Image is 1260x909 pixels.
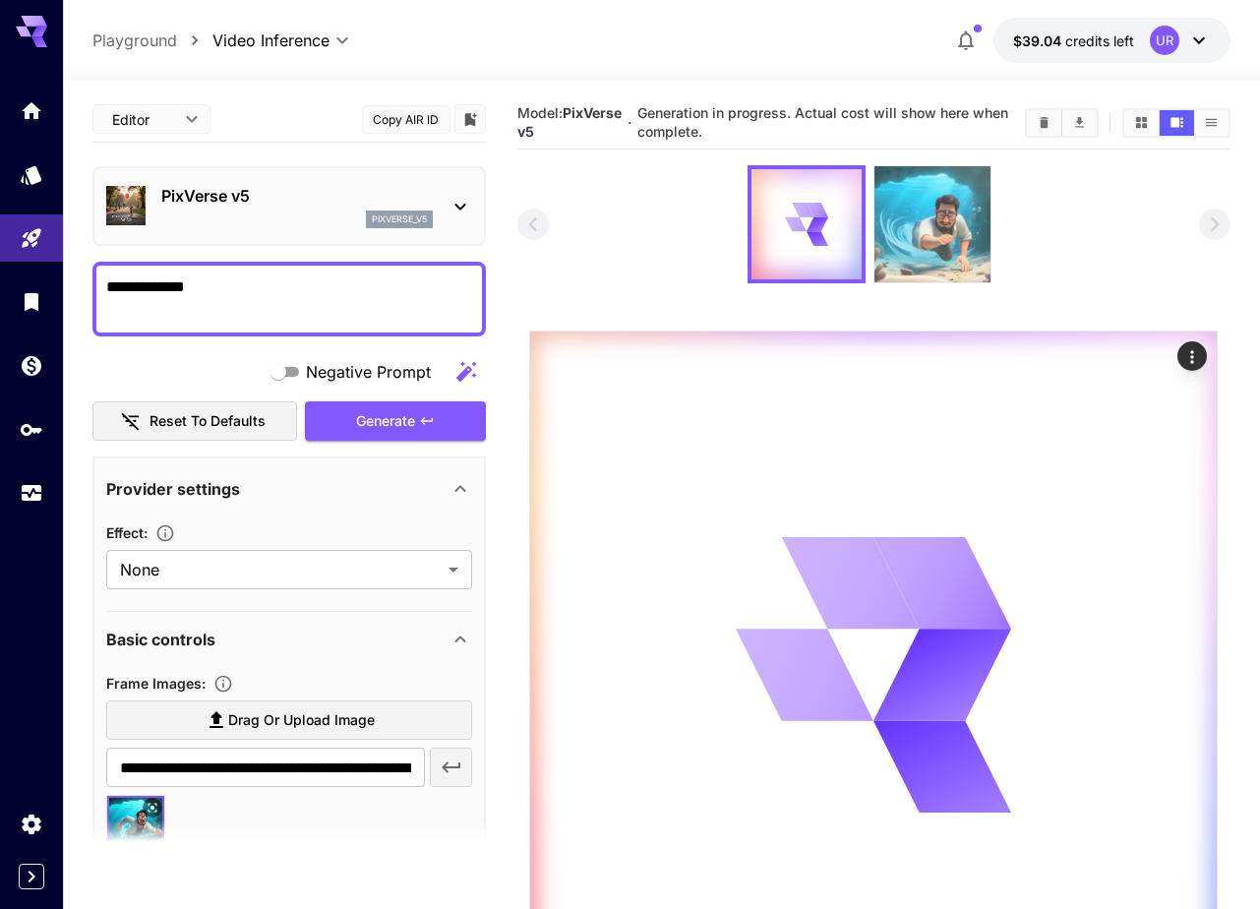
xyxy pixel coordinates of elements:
span: Video Inference [212,29,330,52]
div: Usage [20,481,43,506]
span: Frame Images : [106,675,206,692]
p: · [628,111,632,135]
span: Editor [112,109,173,130]
div: Home [20,94,43,119]
div: Provider settings [106,465,472,513]
div: Basic controls [106,616,472,663]
button: Show videos in list view [1194,110,1229,136]
p: Basic controls [106,628,215,651]
div: Models [20,158,43,183]
button: Generate [305,401,486,442]
div: $39.04075 [1013,30,1134,51]
span: $39.04 [1013,32,1065,49]
div: Clear videosDownload All [1025,108,1099,138]
img: D8jjMZBGPDPEAAAAAElFTkSuQmCC [874,166,990,282]
div: API Keys [20,417,43,442]
span: Drag or upload image [228,708,375,733]
div: Actions [1177,341,1207,371]
div: Show videos in grid viewShow videos in video viewShow videos in list view [1122,108,1230,138]
p: Provider settings [106,477,240,501]
div: Playground [20,226,43,251]
a: Playground [92,29,177,52]
button: $39.04075UR [993,18,1230,63]
span: Effect : [106,524,148,541]
button: Expand sidebar [19,864,44,889]
div: Library [20,289,43,314]
nav: breadcrumb [92,29,212,52]
button: Clear videos [1027,110,1061,136]
span: None [120,558,441,581]
div: Wallet [20,353,43,378]
button: Upload frame images. [206,674,241,694]
span: Negative Prompt [306,360,431,384]
span: Generate [356,409,415,434]
b: PixVerse v5 [517,104,622,140]
button: Add to library [461,107,479,131]
button: Show videos in grid view [1124,110,1159,136]
div: UR [1150,26,1179,55]
label: Drag or upload image [106,700,472,741]
p: PixVerse v5 [161,184,433,208]
p: pixverse_v5 [372,212,427,226]
button: Show videos in video view [1160,110,1194,136]
span: Model: [517,104,622,140]
div: Settings [20,812,43,836]
span: Generation in progress. Actual cost will show here when complete. [637,104,1008,140]
button: Reset to defaults [92,401,297,442]
span: credits left [1065,32,1134,49]
div: PixVerse v5pixverse_v5 [106,176,472,236]
button: Download All [1062,110,1097,136]
button: Copy AIR ID [362,105,450,134]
